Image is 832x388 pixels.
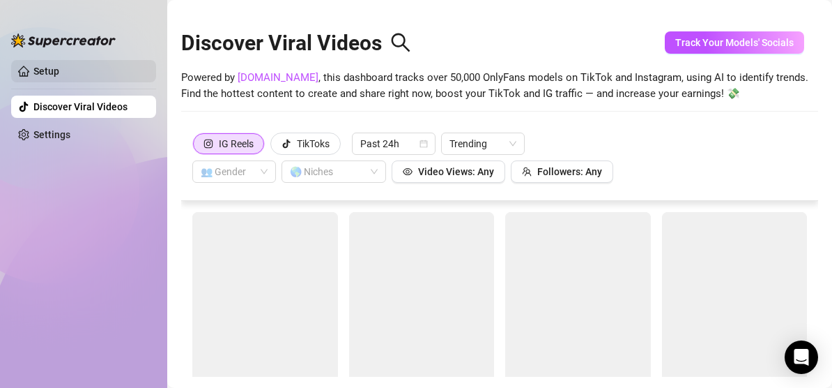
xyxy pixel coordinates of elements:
[203,139,213,149] span: instagram
[219,133,254,154] div: IG Reels
[11,33,116,47] img: logo-BBDzfeDw.svg
[390,32,411,53] span: search
[181,30,411,57] h2: Discover Viral Videos
[403,167,413,177] span: eye
[449,133,516,154] span: Trending
[785,341,818,374] div: Open Intercom Messenger
[33,101,128,112] a: Discover Viral Videos
[360,133,427,154] span: Past 24h
[511,161,613,183] button: Followers: Any
[522,167,532,177] span: team
[282,139,291,149] span: tik-tok
[33,129,70,140] a: Settings
[537,166,602,177] span: Followers: Any
[33,66,59,77] a: Setup
[238,71,318,84] a: [DOMAIN_NAME]
[419,140,428,148] span: calendar
[392,161,505,183] button: Video Views: Any
[665,31,804,54] button: Track Your Models' Socials
[418,166,494,177] span: Video Views: Any
[297,133,330,154] div: TikToks
[675,37,794,48] span: Track Your Models' Socials
[181,70,808,103] span: Powered by , this dashboard tracks over 50,000 OnlyFans models on TikTok and Instagram, using AI ...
